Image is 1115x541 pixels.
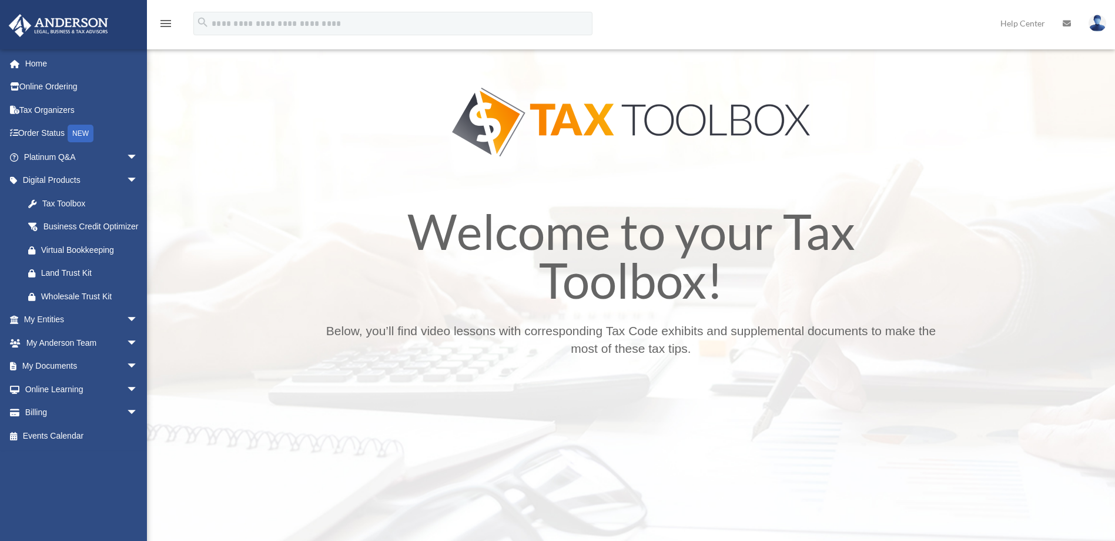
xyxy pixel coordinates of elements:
i: search [196,16,209,29]
a: Home [8,52,156,75]
a: Land Trust Kit [16,262,156,285]
a: My Entitiesarrow_drop_down [8,308,156,332]
a: Business Credit Optimizer [16,215,156,239]
img: Tax Tool Box Logo [452,88,810,156]
a: Online Learningarrow_drop_down [8,378,156,401]
a: Order StatusNEW [8,122,156,146]
div: NEW [68,125,93,142]
div: Virtual Bookkeeping [41,243,141,258]
span: arrow_drop_down [126,378,150,402]
a: My Documentsarrow_drop_down [8,355,156,378]
div: Tax Toolbox [41,196,135,211]
span: arrow_drop_down [126,145,150,169]
div: Wholesale Trust Kit [41,289,141,304]
a: My Anderson Teamarrow_drop_down [8,331,156,355]
img: Anderson Advisors Platinum Portal [5,14,112,37]
span: arrow_drop_down [126,169,150,193]
div: Land Trust Kit [41,266,141,280]
span: arrow_drop_down [126,308,150,332]
span: arrow_drop_down [126,355,150,379]
a: Platinum Q&Aarrow_drop_down [8,145,156,169]
a: Virtual Bookkeeping [16,238,156,262]
a: menu [159,21,173,31]
div: Business Credit Optimizer [41,219,141,234]
img: User Pic [1089,15,1106,32]
a: Online Ordering [8,75,156,99]
a: Billingarrow_drop_down [8,401,156,425]
a: Tax Organizers [8,98,156,122]
a: Events Calendar [8,424,156,448]
p: Below, you’ll find video lessons with corresponding Tax Code exhibits and supplemental documents ... [314,322,949,357]
a: Tax Toolbox [16,192,150,215]
i: menu [159,16,173,31]
span: arrow_drop_down [126,401,150,425]
a: Digital Productsarrow_drop_down [8,169,156,192]
span: arrow_drop_down [126,331,150,355]
a: Wholesale Trust Kit [16,285,156,308]
h1: Welcome to your Tax Toolbox! [314,207,949,310]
